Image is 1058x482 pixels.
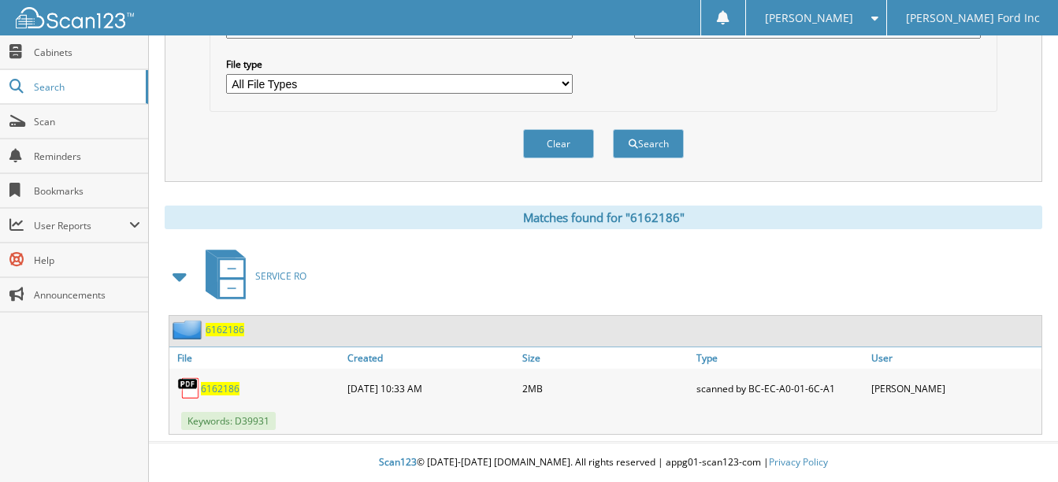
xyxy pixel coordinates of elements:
[343,347,518,369] a: Created
[34,184,140,198] span: Bookmarks
[149,443,1058,482] div: © [DATE]-[DATE] [DOMAIN_NAME]. All rights reserved | appg01-scan123-com |
[379,455,417,469] span: Scan123
[34,80,138,94] span: Search
[16,7,134,28] img: scan123-logo-white.svg
[765,13,853,23] span: [PERSON_NAME]
[867,347,1041,369] a: User
[255,269,306,283] span: SERVICE RO
[201,382,239,395] a: 6162186
[196,245,306,307] a: SERVICE RO
[34,150,140,163] span: Reminders
[169,347,343,369] a: File
[518,347,692,369] a: Size
[692,373,867,404] div: scanned by BC-EC-A0-01-6C-A1
[34,288,140,302] span: Announcements
[906,13,1040,23] span: [PERSON_NAME] Ford Inc
[34,254,140,267] span: Help
[165,206,1042,229] div: Matches found for "6162186"
[867,373,1041,404] div: [PERSON_NAME]
[34,219,129,232] span: User Reports
[979,406,1058,482] iframe: Chat Widget
[177,376,201,400] img: PDF.png
[692,347,867,369] a: Type
[181,412,276,430] span: Keywords: D39931
[226,57,573,71] label: File type
[769,455,828,469] a: Privacy Policy
[613,129,684,158] button: Search
[343,373,518,404] div: [DATE] 10:33 AM
[518,373,692,404] div: 2MB
[523,129,594,158] button: Clear
[34,46,140,59] span: Cabinets
[34,115,140,128] span: Scan
[173,320,206,339] img: folder2.png
[206,323,244,336] a: 6162186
